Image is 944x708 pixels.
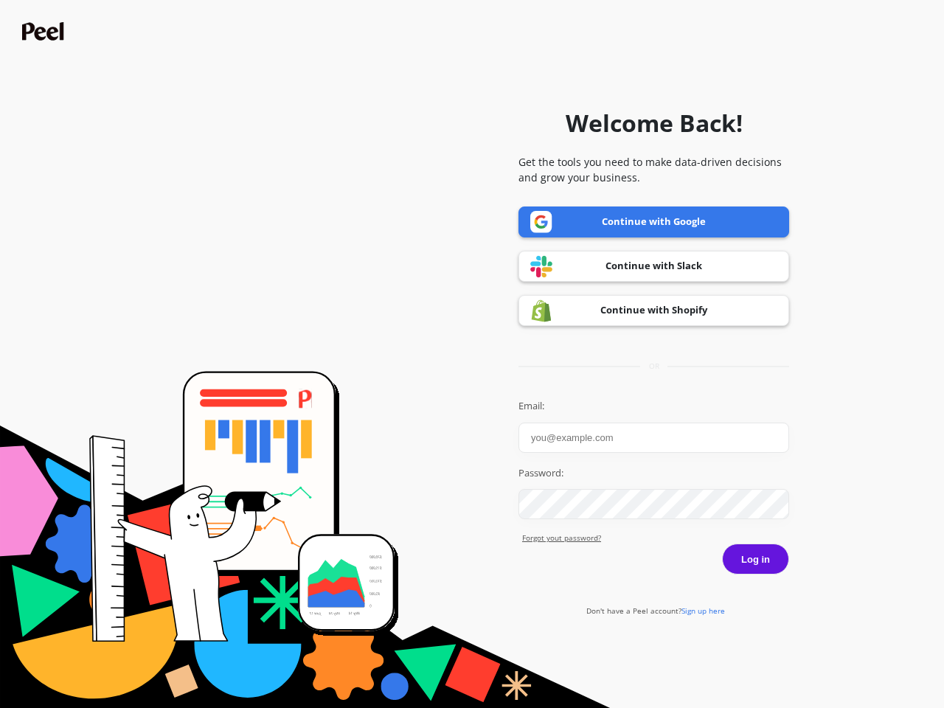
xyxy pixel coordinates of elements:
[518,361,789,372] div: or
[566,105,743,141] h1: Welcome Back!
[518,423,789,453] input: you@example.com
[530,299,552,322] img: Shopify logo
[530,211,552,233] img: Google logo
[586,605,725,616] a: Don't have a Peel account?Sign up here
[518,466,789,481] label: Password:
[681,605,725,616] span: Sign up here
[518,295,789,326] a: Continue with Shopify
[22,22,68,41] img: Peel
[518,399,789,414] label: Email:
[518,206,789,237] a: Continue with Google
[522,532,789,544] a: Forgot yout password?
[518,251,789,282] a: Continue with Slack
[518,154,789,185] p: Get the tools you need to make data-driven decisions and grow your business.
[530,255,552,278] img: Slack logo
[722,544,789,575] button: Log in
